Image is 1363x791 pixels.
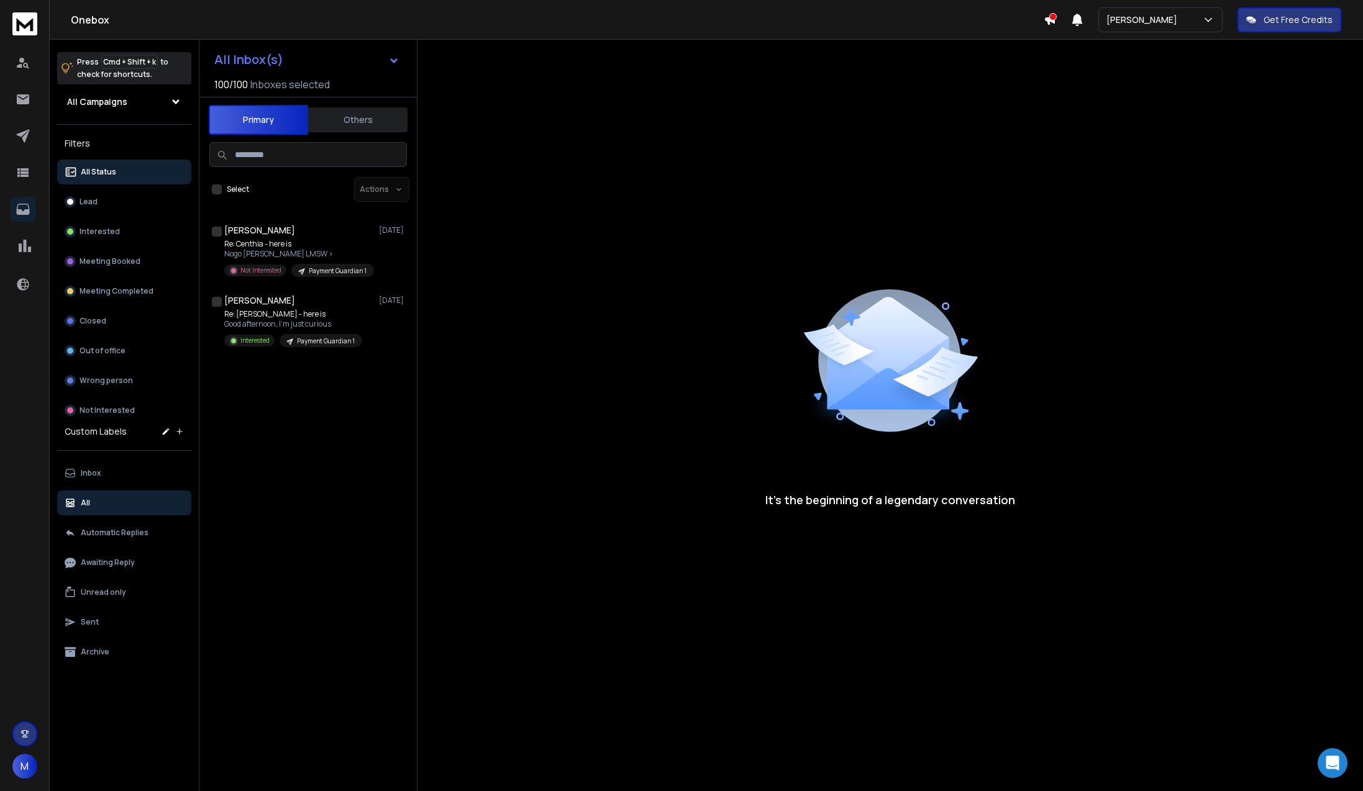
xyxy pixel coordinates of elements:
button: All Status [57,160,191,184]
p: Wrong person [80,376,133,386]
button: Not Interested [57,398,191,423]
p: Payment Guardian 1 [309,266,367,276]
p: Re: Centhia - here is [224,239,373,249]
h3: Filters [57,135,191,152]
button: Lead [57,189,191,214]
p: Payment Guardian 1 [297,337,355,346]
button: All Campaigns [57,89,191,114]
p: Archive [81,647,109,657]
p: Not Interested [240,266,281,275]
p: All [81,498,90,508]
p: Closed [80,316,106,326]
button: Sent [57,610,191,635]
p: Lead [80,197,98,207]
button: All Inbox(s) [204,47,409,72]
p: Nogo [PERSON_NAME] LMSW > [224,249,373,259]
button: Meeting Completed [57,279,191,304]
p: All Status [81,167,116,177]
h1: All Inbox(s) [214,53,283,66]
p: Not Interested [80,405,135,415]
button: Archive [57,640,191,664]
span: 100 / 100 [214,77,248,92]
p: Sent [81,617,99,627]
button: Primary [209,105,308,135]
span: Cmd + Shift + k [101,55,158,69]
button: Out of office [57,338,191,363]
img: logo [12,12,37,35]
button: Wrong person [57,368,191,393]
p: [DATE] [379,225,407,235]
h1: [PERSON_NAME] [224,224,295,237]
h1: [PERSON_NAME] [224,294,295,307]
p: Good afternoon, I’m just curious [224,319,362,329]
button: M [12,754,37,779]
button: Get Free Credits [1238,7,1341,32]
h1: Onebox [71,12,1044,27]
p: Interested [240,336,270,345]
p: [DATE] [379,296,407,305]
button: All [57,490,191,515]
p: Awaiting Reply [81,558,135,567]
button: Inbox [57,461,191,486]
p: Re: [PERSON_NAME] - here is [224,309,362,319]
p: Unread only [81,587,126,597]
button: Meeting Booked [57,249,191,274]
p: Interested [80,227,120,237]
button: Interested [57,219,191,244]
div: Open Intercom Messenger [1318,748,1347,778]
h3: Inboxes selected [250,77,330,92]
p: [PERSON_NAME] [1106,14,1182,26]
p: Meeting Completed [80,286,153,296]
h3: Custom Labels [65,425,127,438]
button: Others [308,106,408,133]
button: Automatic Replies [57,520,191,545]
button: Unread only [57,580,191,605]
h1: All Campaigns [67,96,127,108]
p: It’s the beginning of a legendary conversation [765,491,1015,508]
button: Closed [57,309,191,333]
label: Select [227,184,249,194]
p: Get Free Credits [1264,14,1333,26]
button: Awaiting Reply [57,550,191,575]
p: Out of office [80,346,125,356]
p: Automatic Replies [81,528,148,538]
p: Inbox [81,468,101,478]
p: Meeting Booked [80,256,140,266]
p: Press to check for shortcuts. [77,56,168,81]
